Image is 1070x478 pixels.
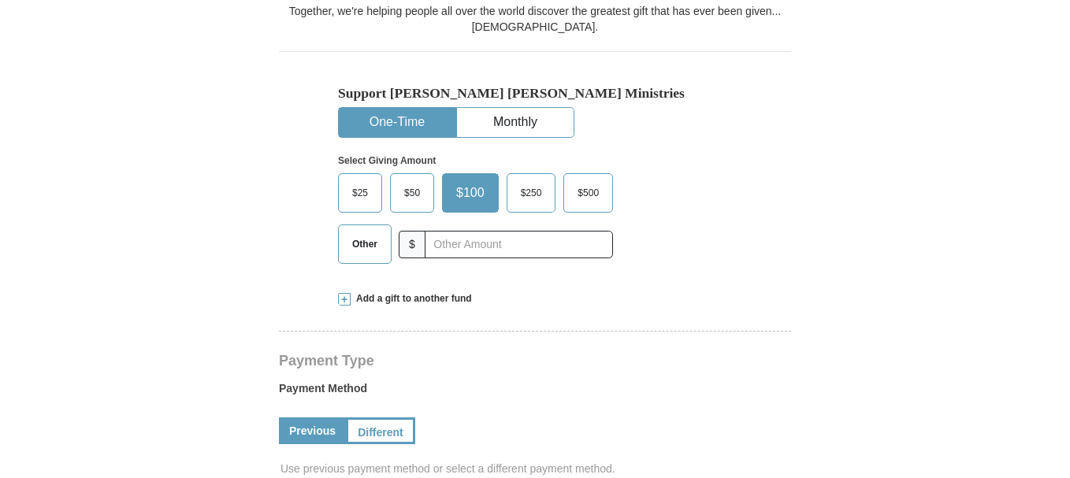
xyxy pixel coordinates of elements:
span: $100 [448,181,492,205]
button: One-Time [339,108,455,137]
span: Add a gift to another fund [351,292,472,306]
span: $25 [344,181,376,205]
span: Use previous payment method or select a different payment method. [281,461,793,476]
span: $ [399,231,425,258]
button: Monthly [457,108,574,137]
span: $250 [513,181,550,205]
strong: Select Giving Amount [338,155,436,166]
span: $50 [396,181,428,205]
a: Different [346,417,415,444]
h4: Payment Type [279,354,791,367]
input: Other Amount [425,231,613,258]
span: Other [344,232,385,256]
span: $500 [570,181,607,205]
a: Previous [279,417,346,444]
h5: Support [PERSON_NAME] [PERSON_NAME] Ministries [338,85,732,102]
label: Payment Method [279,380,791,404]
div: Together, we're helping people all over the world discover the greatest gift that has ever been g... [279,3,791,35]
